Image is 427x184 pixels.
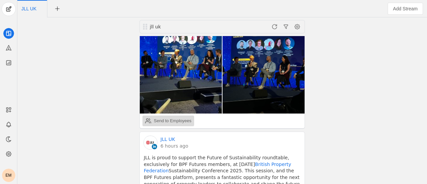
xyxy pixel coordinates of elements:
button: EM [2,169,15,182]
img: undefined [223,4,305,114]
div: Send to Employees [154,118,191,124]
span: Click to edit name [21,6,36,11]
img: undefined [140,4,222,114]
div: jll uk [150,23,229,30]
a: JLL UK [160,136,175,143]
button: Add Stream [388,3,423,15]
app-icon-button: New Tab [51,6,63,11]
span: Add Stream [393,5,418,12]
img: cache [144,136,157,149]
a: 6 hours ago [160,143,188,149]
div: jll uk [149,23,229,30]
button: Send to Employees [142,116,194,126]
